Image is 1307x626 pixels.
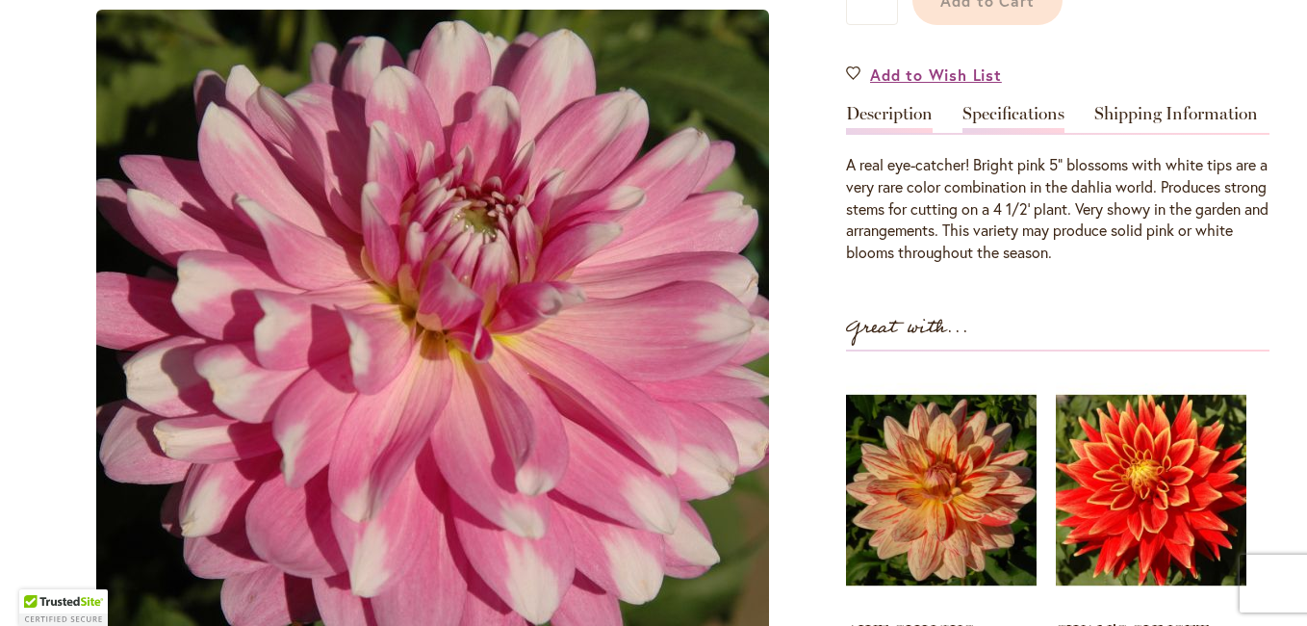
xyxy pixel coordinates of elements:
div: A real eye-catcher! Bright pink 5" blossoms with white tips are a very rare color combination in ... [846,154,1269,264]
img: SWAN'S SUNSET [1056,371,1246,610]
img: AWE SHUCKS [846,371,1037,610]
span: Add to Wish List [870,64,1002,86]
a: Add to Wish List [846,64,1002,86]
strong: Great with... [846,312,969,344]
a: Specifications [962,105,1064,133]
div: Detailed Product Info [846,105,1269,264]
iframe: Launch Accessibility Center [14,558,68,612]
a: Description [846,105,933,133]
a: Shipping Information [1094,105,1258,133]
